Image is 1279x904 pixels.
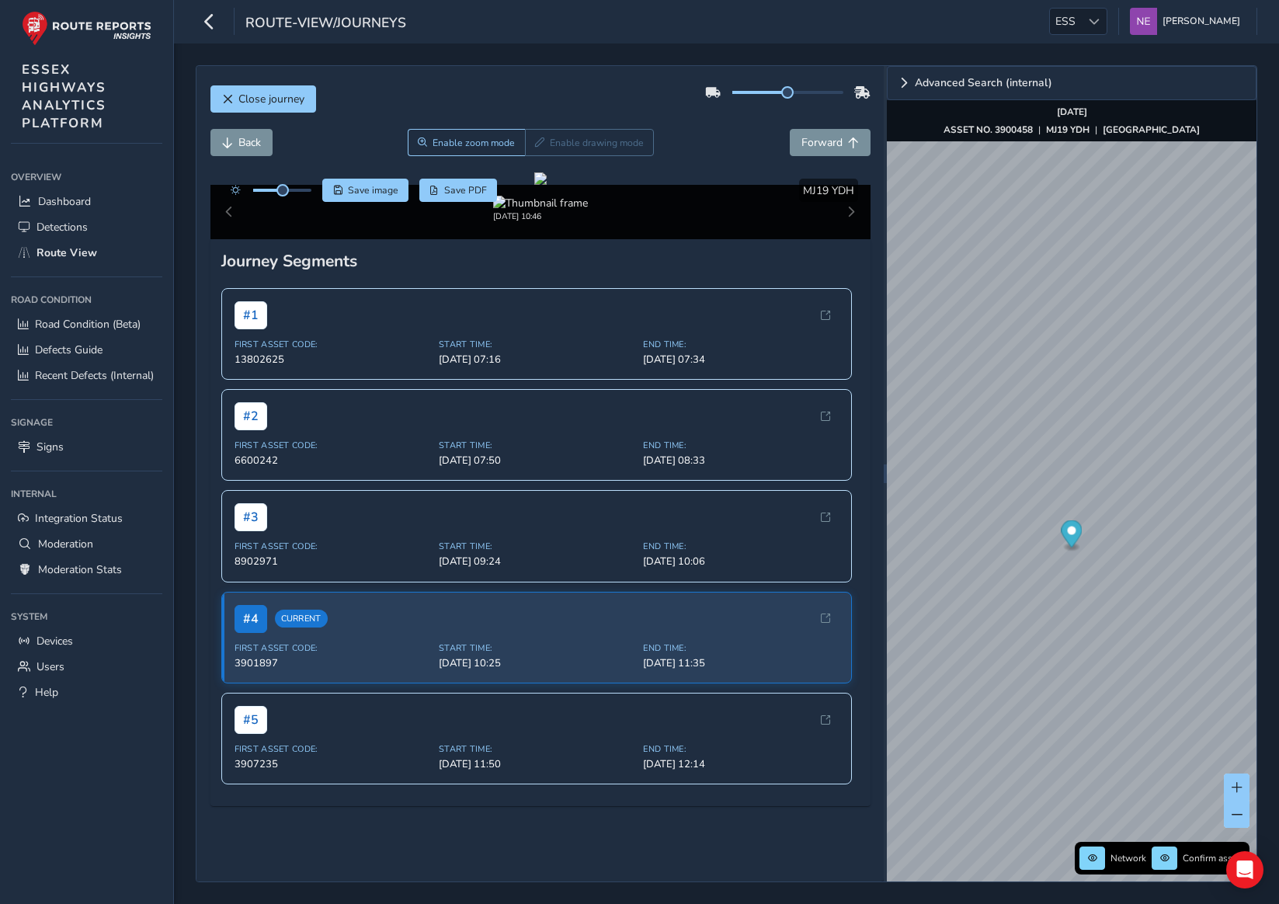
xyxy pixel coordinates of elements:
[643,454,838,468] span: [DATE] 08:33
[444,184,487,196] span: Save PDF
[210,129,273,156] button: Back
[11,482,162,506] div: Internal
[1050,9,1081,34] span: ESS
[643,642,838,654] span: End Time:
[35,511,123,526] span: Integration Status
[493,196,588,210] img: Thumbnail frame
[1110,852,1146,864] span: Network
[643,440,838,451] span: End Time:
[235,503,267,531] span: # 3
[35,685,58,700] span: Help
[235,301,267,329] span: # 1
[235,706,267,734] span: # 5
[439,757,634,771] span: [DATE] 11:50
[643,541,838,552] span: End Time:
[11,605,162,628] div: System
[235,454,429,468] span: 6600242
[439,656,634,670] span: [DATE] 10:25
[235,656,429,670] span: 3901897
[235,353,429,367] span: 13802625
[348,184,398,196] span: Save image
[11,531,162,557] a: Moderation
[38,562,122,577] span: Moderation Stats
[643,743,838,755] span: End Time:
[643,555,838,568] span: [DATE] 10:06
[643,656,838,670] span: [DATE] 11:35
[643,757,838,771] span: [DATE] 12:14
[235,402,267,430] span: # 2
[235,541,429,552] span: First Asset Code:
[36,220,88,235] span: Detections
[238,135,261,150] span: Back
[803,183,854,198] span: MJ19 YDH
[944,123,1033,136] strong: ASSET NO. 3900458
[11,214,162,240] a: Detections
[235,440,429,451] span: First Asset Code:
[439,440,634,451] span: Start Time:
[235,743,429,755] span: First Asset Code:
[235,339,429,350] span: First Asset Code:
[439,642,634,654] span: Start Time:
[36,659,64,674] span: Users
[35,342,103,357] span: Defects Guide
[439,353,634,367] span: [DATE] 07:16
[36,634,73,648] span: Devices
[11,288,162,311] div: Road Condition
[439,339,634,350] span: Start Time:
[235,555,429,568] span: 8902971
[238,92,304,106] span: Close journey
[36,245,97,260] span: Route View
[439,541,634,552] span: Start Time:
[235,642,429,654] span: First Asset Code:
[36,440,64,454] span: Signs
[439,454,634,468] span: [DATE] 07:50
[887,66,1256,100] a: Expand
[944,123,1200,136] div: | |
[11,628,162,654] a: Devices
[11,506,162,531] a: Integration Status
[235,605,267,633] span: # 4
[790,129,871,156] button: Forward
[11,363,162,388] a: Recent Defects (Internal)
[210,85,316,113] button: Close journey
[433,137,515,149] span: Enable zoom mode
[235,757,429,771] span: 3907235
[322,179,408,202] button: Save
[915,78,1052,89] span: Advanced Search (internal)
[11,411,162,434] div: Signage
[1103,123,1200,136] strong: [GEOGRAPHIC_DATA]
[35,368,154,383] span: Recent Defects (Internal)
[11,654,162,680] a: Users
[1130,8,1246,35] button: [PERSON_NAME]
[493,210,588,222] div: [DATE] 10:46
[801,135,843,150] span: Forward
[643,339,838,350] span: End Time:
[408,129,525,156] button: Zoom
[38,537,93,551] span: Moderation
[643,353,838,367] span: [DATE] 07:34
[1130,8,1157,35] img: diamond-layout
[11,680,162,705] a: Help
[11,165,162,189] div: Overview
[11,434,162,460] a: Signs
[419,179,498,202] button: PDF
[221,250,860,272] div: Journey Segments
[11,240,162,266] a: Route View
[439,743,634,755] span: Start Time:
[439,555,634,568] span: [DATE] 09:24
[1226,851,1263,888] div: Open Intercom Messenger
[1183,852,1245,864] span: Confirm assets
[1057,106,1087,118] strong: [DATE]
[11,557,162,582] a: Moderation Stats
[1062,520,1083,552] div: Map marker
[11,311,162,337] a: Road Condition (Beta)
[22,11,151,46] img: rr logo
[275,610,328,628] span: Current
[11,337,162,363] a: Defects Guide
[245,13,406,35] span: route-view/journeys
[35,317,141,332] span: Road Condition (Beta)
[1046,123,1090,136] strong: MJ19 YDH
[38,194,91,209] span: Dashboard
[11,189,162,214] a: Dashboard
[22,61,106,132] span: ESSEX HIGHWAYS ANALYTICS PLATFORM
